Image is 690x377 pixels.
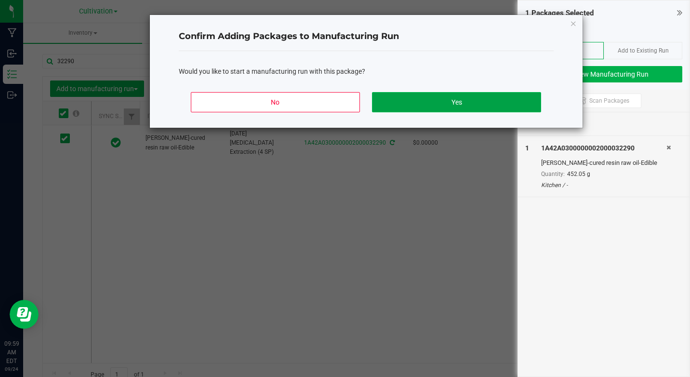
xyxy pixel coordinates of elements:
button: Close [570,17,577,29]
h4: Confirm Adding Packages to Manufacturing Run [179,30,554,43]
button: Yes [372,92,541,112]
button: No [191,92,359,112]
div: Would you like to start a manufacturing run with this package? [179,67,554,77]
iframe: Resource center [10,300,39,329]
